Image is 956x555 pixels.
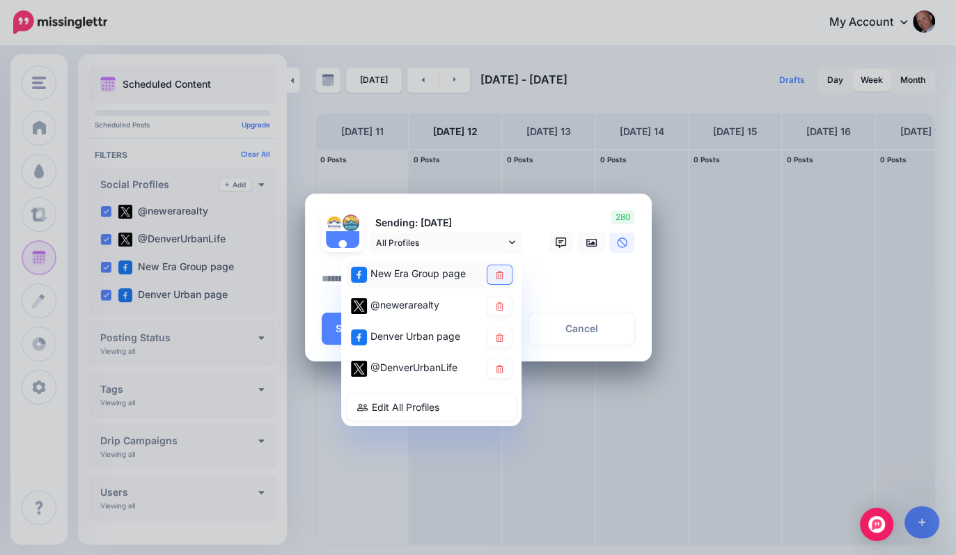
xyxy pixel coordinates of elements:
a: Edit All Profiles [347,393,516,421]
img: user_default_image.png [326,231,359,265]
img: twitter-square.png [351,361,367,377]
span: 280 [611,210,634,224]
img: facebook-square.png [351,267,367,283]
span: All Profiles [376,235,506,250]
span: Schedule [336,324,380,334]
div: Open Intercom Messenger [860,508,893,541]
span: @newerarealty [370,299,439,311]
img: 13557915_1047257942031428_1918167887830394184_n-bsa42523.jpg [326,214,343,231]
p: Sending: [DATE] [369,215,522,231]
a: All Profiles [369,233,522,253]
a: Cancel [528,313,635,345]
button: Schedule [322,313,408,345]
img: facebook-square.png [351,329,367,345]
span: @DenverUrbanLife [370,361,457,373]
span: Denver Urban page [370,330,460,342]
img: tEGfRtQ3-28608.jpg [343,214,359,231]
img: twitter-square.png [351,298,367,314]
span: New Era Group page [370,267,466,279]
